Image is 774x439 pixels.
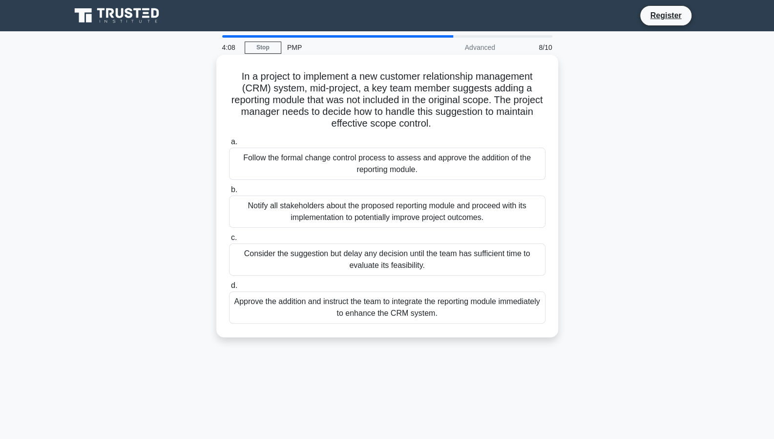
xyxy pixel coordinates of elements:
[281,38,416,57] div: PMP
[229,196,545,228] div: Notify all stakeholders about the proposed reporting module and proceed with its implementation t...
[229,243,545,276] div: Consider the suggestion but delay any decision until the team has sufficient time to evaluate its...
[216,38,245,57] div: 4:08
[245,42,281,54] a: Stop
[229,148,545,180] div: Follow the formal change control process to assess and approve the addition of the reporting module.
[416,38,501,57] div: Advanced
[231,281,237,289] span: d.
[644,9,687,22] a: Register
[228,70,546,130] h5: In a project to implement a new customer relationship management (CRM) system, mid-project, a key...
[231,233,237,241] span: c.
[231,185,237,194] span: b.
[501,38,558,57] div: 8/10
[229,291,545,324] div: Approve the addition and instruct the team to integrate the reporting module immediately to enhan...
[231,137,237,146] span: a.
